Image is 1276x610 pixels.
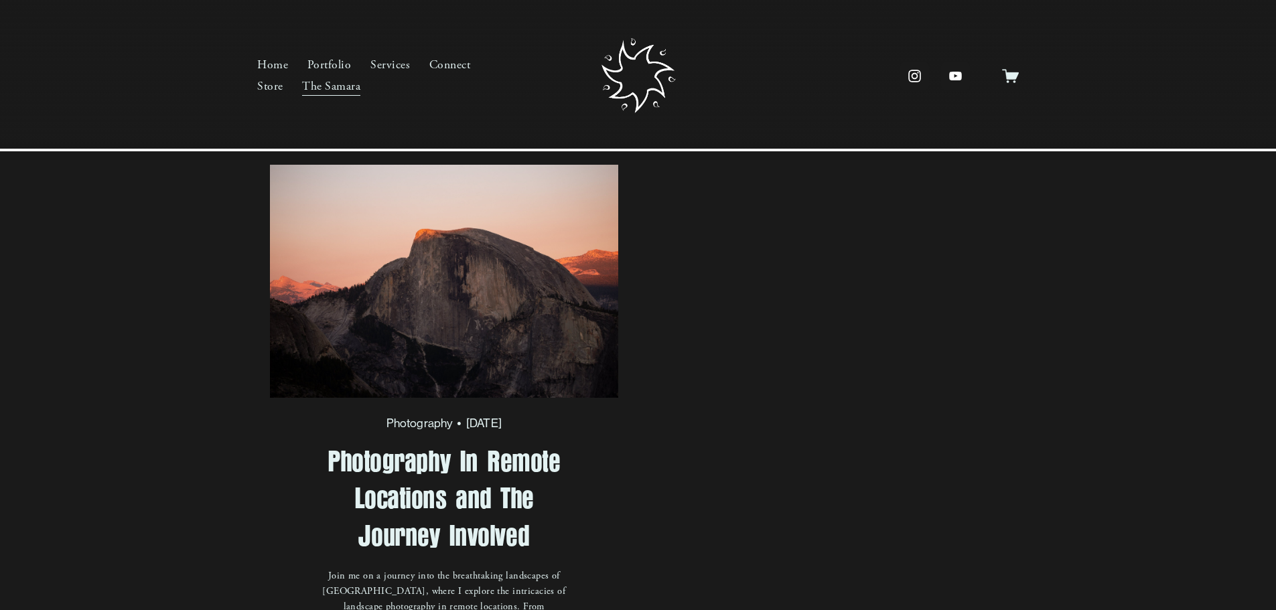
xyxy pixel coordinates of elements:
a: Connect [429,54,471,76]
a: instagram-unauth [900,62,929,90]
a: The Samara [302,76,360,97]
time: [DATE] [466,418,502,430]
img: Samara Creative [601,38,677,113]
a: Photography In Remote Locations and The Journey Involved [328,444,560,554]
a: Home [257,54,288,76]
a: Portfolio [307,54,352,76]
a: 0 items in cart [1002,68,1019,84]
a: Store [257,76,283,97]
a: Services [370,54,410,76]
a: Photography [386,416,453,430]
a: YouTube [941,62,970,90]
img: Photography In Remote Locations and The Journey Involved [268,163,620,398]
